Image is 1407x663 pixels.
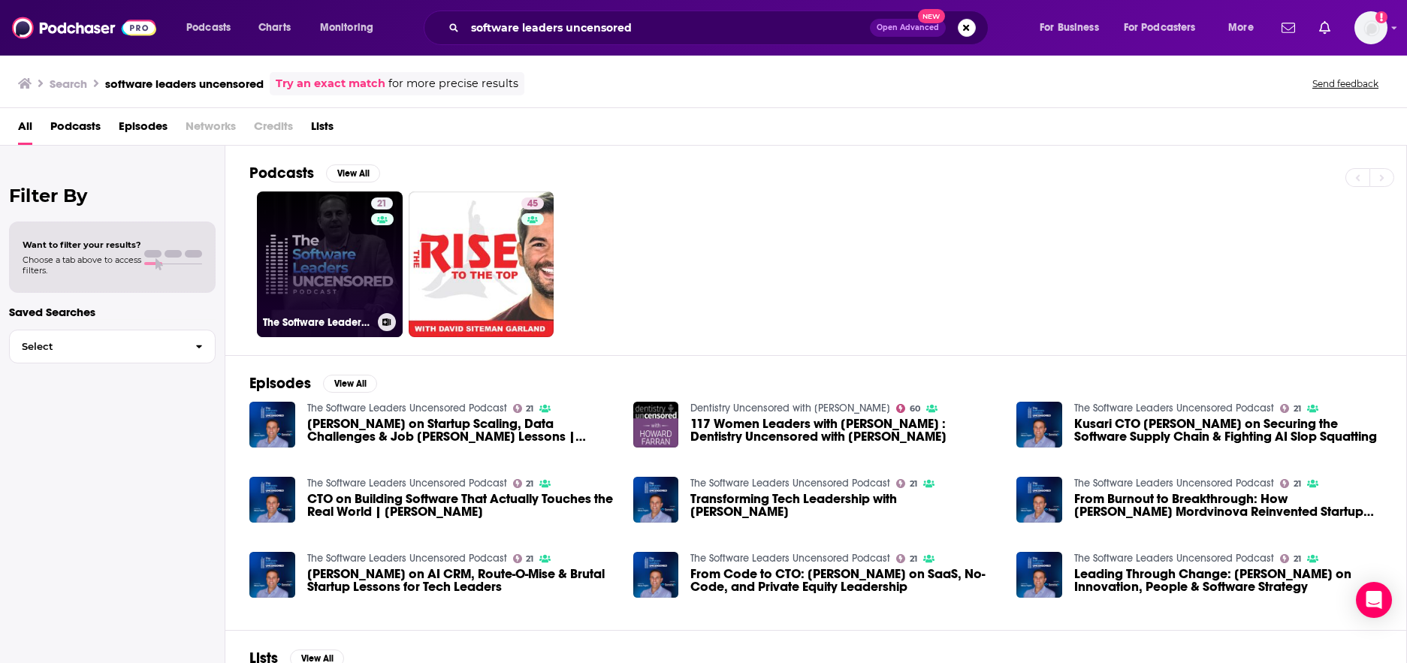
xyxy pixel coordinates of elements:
[12,14,156,42] img: Podchaser - Follow, Share and Rate Podcasts
[323,375,377,393] button: View All
[23,255,141,276] span: Choose a tab above to access filters.
[249,402,295,448] img: Jason Tesser on Startup Scaling, Data Challenges & Job Hunt Lessons | Software Leaders Uncensored
[249,552,295,598] img: Rick Schott on AI CRM, Route-O-Mise & Brutal Startup Lessons for Tech Leaders
[1313,15,1336,41] a: Show notifications dropdown
[249,374,311,393] h2: Episodes
[1074,402,1274,414] a: The Software Leaders Uncensored Podcast
[918,9,945,23] span: New
[249,164,380,182] a: PodcastsView All
[690,493,998,518] span: Transforming Tech Leadership with [PERSON_NAME]
[1074,568,1382,593] a: Leading Through Change: Mark Losey on Innovation, People & Software Strategy
[9,305,216,319] p: Saved Searches
[1294,405,1301,412] span: 21
[257,191,403,337] a: 21The Software Leaders Uncensored Podcast
[1074,417,1382,443] a: Kusari CTO Michael Lieberman on Securing the Software Supply Chain & Fighting AI Slop Squatting
[105,77,264,91] h3: software leaders uncensored
[1294,481,1301,487] span: 21
[910,556,917,562] span: 21
[249,477,295,523] img: CTO on Building Software That Actually Touches the Real World | Kumar Srivastava
[388,75,518,92] span: for more precise results
[1375,11,1387,23] svg: Add a profile image
[513,554,534,563] a: 21
[307,402,507,414] a: The Software Leaders Uncensored Podcast
[633,552,679,598] img: From Code to CTO: Jason Gilmore on SaaS, No-Code, and Private Equity Leadership
[513,404,534,413] a: 21
[526,405,533,412] span: 21
[690,568,998,593] a: From Code to CTO: Jason Gilmore on SaaS, No-Code, and Private Equity Leadership
[1074,568,1382,593] span: Leading Through Change: [PERSON_NAME] on Innovation, People & Software Strategy
[690,402,890,414] a: Dentistry Uncensored with Howard Farran
[1016,552,1062,598] img: Leading Through Change: Mark Losey on Innovation, People & Software Strategy
[1040,17,1099,38] span: For Business
[526,481,533,487] span: 21
[633,402,679,448] img: 117 Women Leaders with Gina Dorfman : Dentistry Uncensored with Howard Farran
[50,77,87,91] h3: Search
[10,342,183,351] span: Select
[870,19,946,37] button: Open AdvancedNew
[119,114,168,145] a: Episodes
[249,164,314,182] h2: Podcasts
[1016,402,1062,448] img: Kusari CTO Michael Lieberman on Securing the Software Supply Chain & Fighting AI Slop Squatting
[409,191,554,337] a: 45
[1280,479,1301,488] a: 21
[249,374,377,393] a: EpisodesView All
[1074,477,1274,490] a: The Software Leaders Uncensored Podcast
[307,568,615,593] a: Rick Schott on AI CRM, Route-O-Mise & Brutal Startup Lessons for Tech Leaders
[690,477,890,490] a: The Software Leaders Uncensored Podcast
[513,479,534,488] a: 21
[23,240,141,250] span: Want to filter your results?
[377,197,387,212] span: 21
[307,568,615,593] span: [PERSON_NAME] on AI CRM, Route-O-Mise & Brutal Startup Lessons for Tech Leaders
[249,16,300,40] a: Charts
[307,417,615,443] a: Jason Tesser on Startup Scaling, Data Challenges & Job Hunt Lessons | Software Leaders Uncensored
[9,330,216,363] button: Select
[1280,554,1301,563] a: 21
[896,404,920,413] a: 60
[690,417,998,443] span: 117 Women Leaders with [PERSON_NAME] : Dentistry Uncensored with [PERSON_NAME]
[1228,17,1254,38] span: More
[307,477,507,490] a: The Software Leaders Uncensored Podcast
[309,16,393,40] button: open menu
[1354,11,1387,44] img: User Profile
[896,479,917,488] a: 21
[1074,493,1382,518] a: From Burnout to Breakthrough: How Lena Skilarova Mordvinova Reinvented Startup Leadership
[307,417,615,443] span: [PERSON_NAME] on Startup Scaling, Data Challenges & Job [PERSON_NAME] Lessons | Software Leaders ...
[1354,11,1387,44] span: Logged in as kindrieri
[1294,556,1301,562] span: 21
[527,197,538,212] span: 45
[526,556,533,562] span: 21
[438,11,1003,45] div: Search podcasts, credits, & more...
[690,552,890,565] a: The Software Leaders Uncensored Podcast
[521,197,544,209] a: 45
[311,114,334,145] a: Lists
[1124,17,1196,38] span: For Podcasters
[910,481,917,487] span: 21
[465,16,870,40] input: Search podcasts, credits, & more...
[1218,16,1273,40] button: open menu
[50,114,101,145] span: Podcasts
[326,164,380,182] button: View All
[263,316,372,329] h3: The Software Leaders Uncensored Podcast
[1276,15,1301,41] a: Show notifications dropdown
[910,405,920,412] span: 60
[176,16,250,40] button: open menu
[307,552,507,565] a: The Software Leaders Uncensored Podcast
[307,493,615,518] a: CTO on Building Software That Actually Touches the Real World | Kumar Srivastava
[9,185,216,206] h2: Filter By
[276,75,385,92] a: Try an exact match
[254,114,293,145] span: Credits
[1016,477,1062,523] a: From Burnout to Breakthrough: How Lena Skilarova Mordvinova Reinvented Startup Leadership
[1280,404,1301,413] a: 21
[690,493,998,518] a: Transforming Tech Leadership with John Mann
[690,417,998,443] a: 117 Women Leaders with Gina Dorfman : Dentistry Uncensored with Howard Farran
[320,17,373,38] span: Monitoring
